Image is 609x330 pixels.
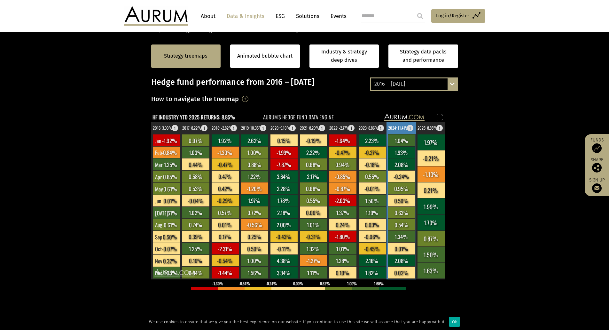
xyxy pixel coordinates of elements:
img: Access Funds [592,143,602,153]
a: Strategy data packs and performance [388,44,458,68]
div: Ok [449,317,460,327]
a: Events [327,10,347,22]
a: Strategy treemaps [164,52,207,60]
h3: How to navigate the treemap [151,93,239,104]
a: About [198,10,219,22]
input: Submit [414,10,426,22]
h3: Hedge fund performance from 2016 – [DATE] [151,77,458,87]
a: Log in/Register [431,9,485,23]
a: Animated bubble chart [237,52,293,60]
span: Log in/Register [436,12,469,20]
a: ESG [272,10,288,22]
img: Share this post [592,163,602,173]
div: 2016 – [DATE] [371,78,457,90]
a: Data & Insights [223,10,268,22]
img: Sign up to our newsletter [592,183,602,193]
div: Share [588,158,606,173]
a: Industry & strategy deep dives [309,44,379,68]
a: Funds [588,137,606,153]
img: Aurum [124,6,188,26]
a: Solutions [293,10,323,22]
a: Sign up [588,177,606,193]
